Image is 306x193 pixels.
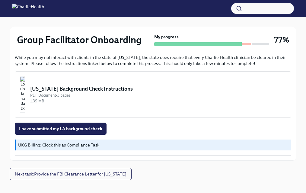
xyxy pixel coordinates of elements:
div: 1.39 MB [30,98,286,104]
p: UKG Billing: Clock this as Compliance Task [18,142,289,148]
button: I have submitted my LA background check [15,123,107,135]
p: While you may not interact with clients in the state of [US_STATE], the state does require that e... [15,54,291,66]
img: Louisiana Background Check Instructions [20,76,25,113]
button: [US_STATE] Background Check InstructionsPDF Document•3 pages1.39 MB [15,71,291,118]
span: Next task : Provide the FBI Clearance Letter for [US_STATE] [15,171,126,177]
img: CharlieHealth [12,4,44,13]
button: Next task:Provide the FBI Clearance Letter for [US_STATE] [10,168,132,180]
div: PDF Document • 3 pages [30,92,286,98]
div: [US_STATE] Background Check Instructions [30,85,286,92]
strong: My progress [154,34,179,40]
span: I have submitted my LA background check [19,126,102,132]
h3: 77% [274,34,289,45]
h2: Group Facilitator Onboarding [17,34,142,46]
